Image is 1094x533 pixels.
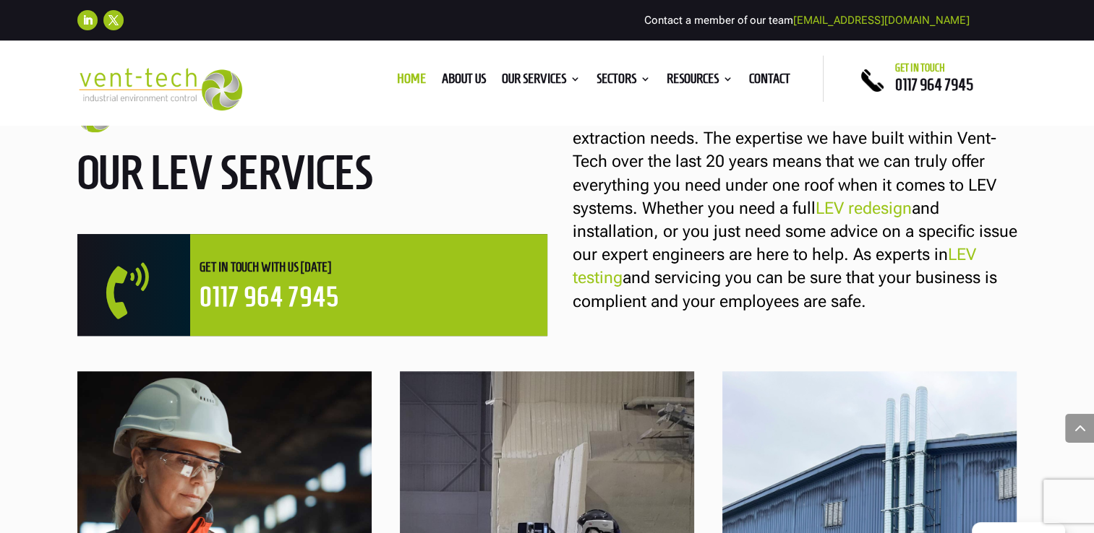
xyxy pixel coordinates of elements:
span: Get in touch [895,62,945,74]
a: Resources [667,74,733,90]
a: Sectors [597,74,651,90]
a: LEV redesign [816,199,912,218]
a: Our Services [502,74,581,90]
span: Contact a member of our team [644,14,970,27]
a: About us [442,74,486,90]
a: Home [397,74,426,90]
span:  [106,263,189,319]
a: Contact [749,74,790,90]
h2: Our LEV services [77,148,388,204]
p: Vent-Tech is the one stop shop for all your dust and fume extraction needs. The expertise we have... [573,104,1017,313]
img: 2023-09-27T08_35_16.549ZVENT-TECH---Clear-background [77,68,243,110]
a: Follow on LinkedIn [77,10,98,30]
a: [EMAIL_ADDRESS][DOMAIN_NAME] [793,14,970,27]
a: Follow on X [103,10,124,30]
a: 0117 964 7945 [200,282,339,312]
span: Get in touch with us [DATE] [200,260,331,274]
a: LEV testing [573,245,976,287]
a: 0117 964 7945 [895,76,973,93]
